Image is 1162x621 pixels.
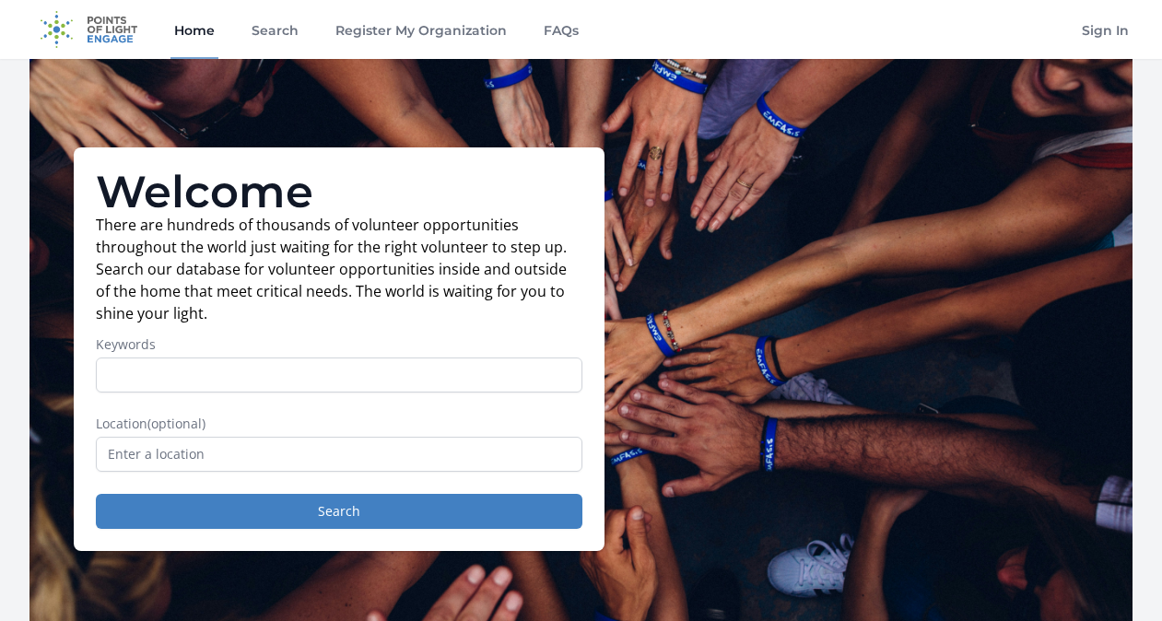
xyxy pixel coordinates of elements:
p: There are hundreds of thousands of volunteer opportunities throughout the world just waiting for ... [96,214,582,324]
span: (optional) [147,415,205,432]
input: Enter a location [96,437,582,472]
h1: Welcome [96,170,582,214]
label: Location [96,415,582,433]
label: Keywords [96,335,582,354]
button: Search [96,494,582,529]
